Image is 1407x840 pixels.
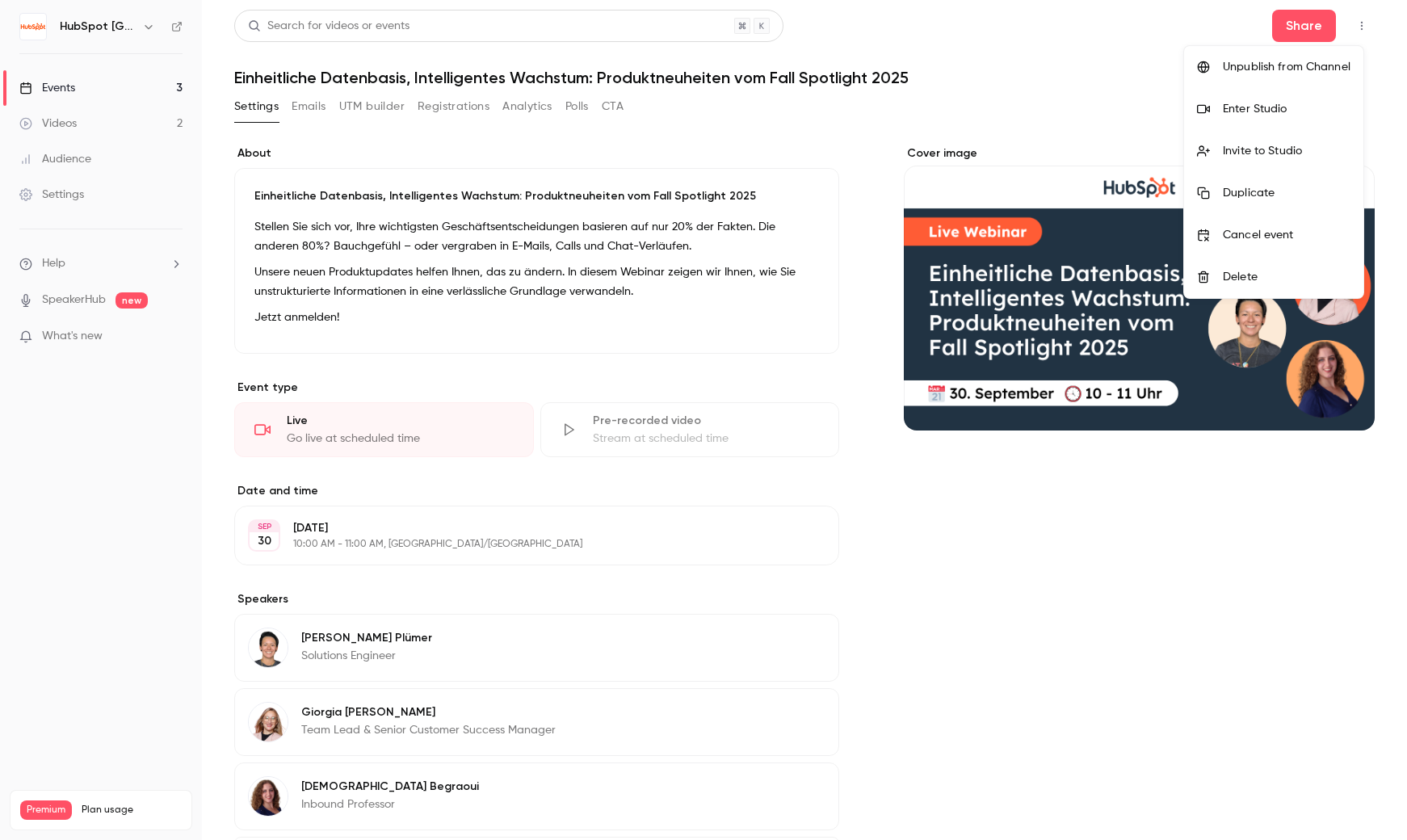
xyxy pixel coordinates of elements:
div: Invite to Studio [1223,143,1350,159]
div: Cancel event [1223,227,1350,243]
div: Enter Studio [1223,101,1350,117]
div: Delete [1223,269,1350,285]
div: Duplicate [1223,185,1350,201]
div: Unpublish from Channel [1223,59,1350,75]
